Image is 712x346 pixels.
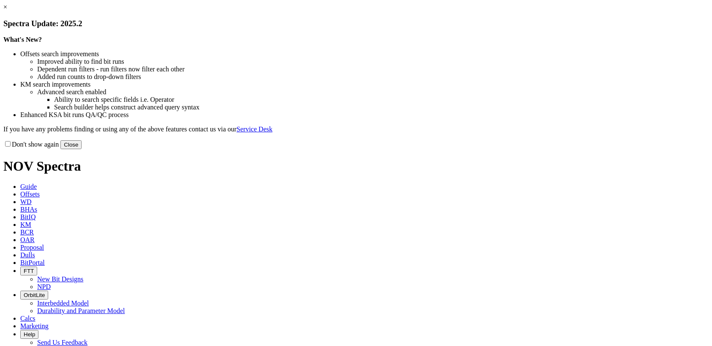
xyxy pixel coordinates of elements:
[237,125,273,133] a: Service Desk
[37,307,125,314] a: Durability and Parameter Model
[20,206,37,213] span: BHAs
[20,183,37,190] span: Guide
[20,111,709,119] li: Enhanced KSA bit runs QA/QC process
[54,104,709,111] li: Search builder helps construct advanced query syntax
[20,229,34,236] span: BCR
[20,213,35,221] span: BitIQ
[37,300,89,307] a: Interbedded Model
[37,339,87,346] a: Send Us Feedback
[20,244,44,251] span: Proposal
[37,58,709,65] li: Improved ability to find bit runs
[3,141,59,148] label: Don't show again
[3,36,42,43] strong: What's New?
[37,73,709,81] li: Added run counts to drop-down filters
[24,292,45,298] span: OrbitLite
[20,81,709,88] li: KM search improvements
[20,259,45,266] span: BitPortal
[60,140,82,149] button: Close
[3,19,709,28] h3: Spectra Update: 2025.2
[37,275,83,283] a: New Bit Designs
[24,331,35,338] span: Help
[3,125,709,133] p: If you have any problems finding or using any of the above features contact us via our
[20,236,35,243] span: OAR
[20,198,32,205] span: WD
[20,251,35,259] span: Dulls
[54,96,709,104] li: Ability to search specific fields i.e. Operator
[20,50,709,58] li: Offsets search improvements
[3,158,709,174] h1: NOV Spectra
[37,283,51,290] a: NPD
[37,88,709,96] li: Advanced search enabled
[20,221,31,228] span: KM
[20,322,49,330] span: Marketing
[5,141,11,147] input: Don't show again
[37,65,709,73] li: Dependent run filters - run filters now filter each other
[20,191,40,198] span: Offsets
[3,3,7,11] a: ×
[24,268,34,274] span: FTT
[20,315,35,322] span: Calcs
